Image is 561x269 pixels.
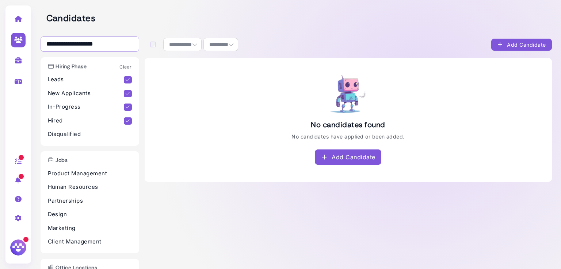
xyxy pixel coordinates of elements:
[44,63,91,70] h3: Hiring Phase
[48,224,132,233] p: Marketing
[48,183,132,191] p: Human Resources
[491,39,552,51] button: Add Candidate
[119,64,131,70] a: Clear
[48,169,132,178] p: Product Management
[46,13,552,24] h2: Candidates
[330,75,366,113] img: Robot in business suit
[48,197,132,205] p: Partnerships
[48,103,124,111] p: In-Progress
[315,149,381,165] button: Add Candidate
[48,117,124,125] p: Hired
[48,238,132,246] p: Client Management
[311,120,385,129] h2: No candidates found
[9,238,27,257] img: Megan
[291,133,405,140] p: No candidates have applied or been added.
[48,210,132,219] p: Design
[44,157,72,163] h3: Jobs
[497,41,546,48] div: Add Candidate
[48,89,124,98] p: New Applicants
[321,153,375,161] div: Add Candidate
[48,75,124,84] p: Leads
[48,130,132,139] p: Disqualified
